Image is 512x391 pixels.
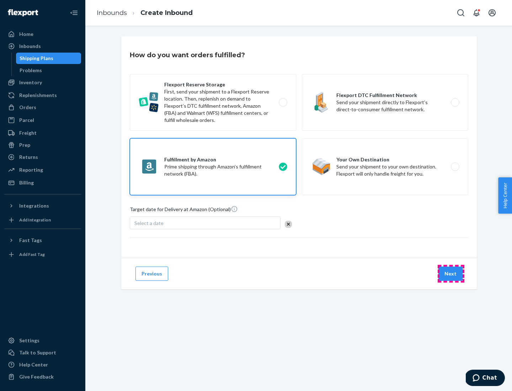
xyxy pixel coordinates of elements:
span: Select a date [134,220,164,226]
iframe: Opens a widget where you can chat to one of our agents [466,370,505,387]
div: Help Center [19,361,48,368]
button: Integrations [4,200,81,211]
a: Inbounds [4,41,81,52]
div: Inventory [19,79,42,86]
a: Create Inbound [140,9,193,17]
span: Target date for Delivery at Amazon (Optional) [130,205,238,216]
button: Help Center [498,177,512,214]
div: Add Integration [19,217,51,223]
div: Fast Tags [19,237,42,244]
div: Orders [19,104,36,111]
div: Freight [19,129,37,136]
h3: How do you want orders fulfilled? [130,50,245,60]
a: Orders [4,102,81,113]
div: Talk to Support [19,349,56,356]
button: Open notifications [469,6,484,20]
div: Billing [19,179,34,186]
div: Shipping Plans [20,55,53,62]
button: Talk to Support [4,347,81,358]
div: Prep [19,141,30,149]
a: Add Integration [4,214,81,226]
button: Open account menu [485,6,499,20]
div: Returns [19,154,38,161]
a: Returns [4,151,81,163]
img: Flexport logo [8,9,38,16]
div: Integrations [19,202,49,209]
a: Problems [16,65,81,76]
a: Parcel [4,114,81,126]
a: Freight [4,127,81,139]
a: Shipping Plans [16,53,81,64]
a: Prep [4,139,81,151]
button: Fast Tags [4,235,81,246]
div: Add Fast Tag [19,251,45,257]
div: Problems [20,67,42,74]
a: Add Fast Tag [4,249,81,260]
button: Next [438,267,463,281]
a: Inbounds [97,9,127,17]
div: Replenishments [19,92,57,99]
a: Settings [4,335,81,346]
a: Home [4,28,81,40]
button: Close Navigation [67,6,81,20]
a: Reporting [4,164,81,176]
div: Home [19,31,33,38]
a: Billing [4,177,81,188]
div: Give Feedback [19,373,54,380]
div: Reporting [19,166,43,173]
div: Settings [19,337,39,344]
a: Inventory [4,77,81,88]
ol: breadcrumbs [91,2,198,23]
div: Inbounds [19,43,41,50]
a: Replenishments [4,90,81,101]
button: Previous [135,267,168,281]
div: Parcel [19,117,34,124]
button: Give Feedback [4,371,81,382]
a: Help Center [4,359,81,370]
button: Open Search Box [454,6,468,20]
